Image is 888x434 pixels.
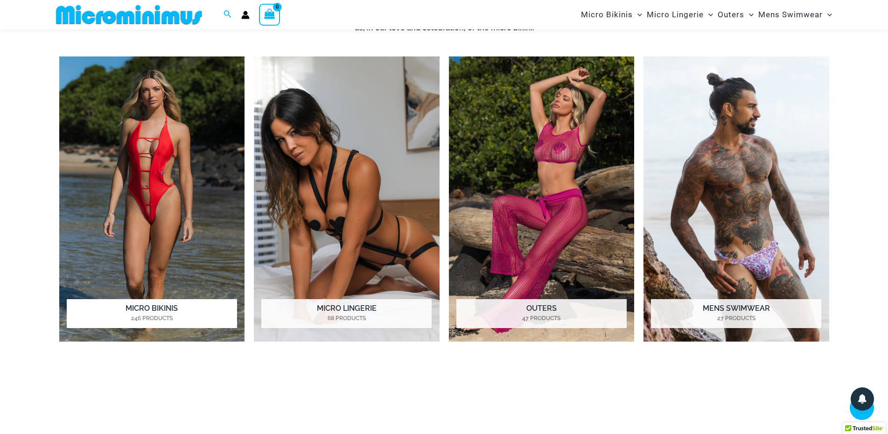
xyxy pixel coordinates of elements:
img: Micro Lingerie [254,56,440,342]
mark: 47 Products [456,314,627,322]
span: Mens Swimwear [758,3,823,27]
h2: Mens Swimwear [651,299,821,328]
a: Visit product category Micro Lingerie [254,56,440,342]
img: Mens Swimwear [643,56,829,342]
span: Menu Toggle [823,3,832,27]
a: View Shopping Cart, empty [259,4,280,25]
span: Outers [718,3,744,27]
mark: 68 Products [261,314,432,322]
h2: Micro Bikinis [67,299,237,328]
a: Visit product category Outers [449,56,635,342]
span: Micro Bikinis [581,3,633,27]
span: Menu Toggle [704,3,713,27]
span: Micro Lingerie [647,3,704,27]
a: Mens SwimwearMenu ToggleMenu Toggle [756,3,834,27]
a: Visit product category Micro Bikinis [59,56,245,342]
a: OutersMenu ToggleMenu Toggle [715,3,756,27]
a: Visit product category Mens Swimwear [643,56,829,342]
h2: Outers [456,299,627,328]
h2: Micro Lingerie [261,299,432,328]
img: MM SHOP LOGO FLAT [52,4,206,25]
span: Menu Toggle [633,3,642,27]
a: Micro LingerieMenu ToggleMenu Toggle [644,3,715,27]
a: Account icon link [241,11,250,19]
a: Search icon link [224,9,232,21]
mark: 246 Products [67,314,237,322]
mark: 27 Products [651,314,821,322]
a: Micro BikinisMenu ToggleMenu Toggle [579,3,644,27]
span: Menu Toggle [744,3,754,27]
nav: Site Navigation [577,1,836,28]
img: Micro Bikinis [59,56,245,342]
img: Outers [449,56,635,342]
